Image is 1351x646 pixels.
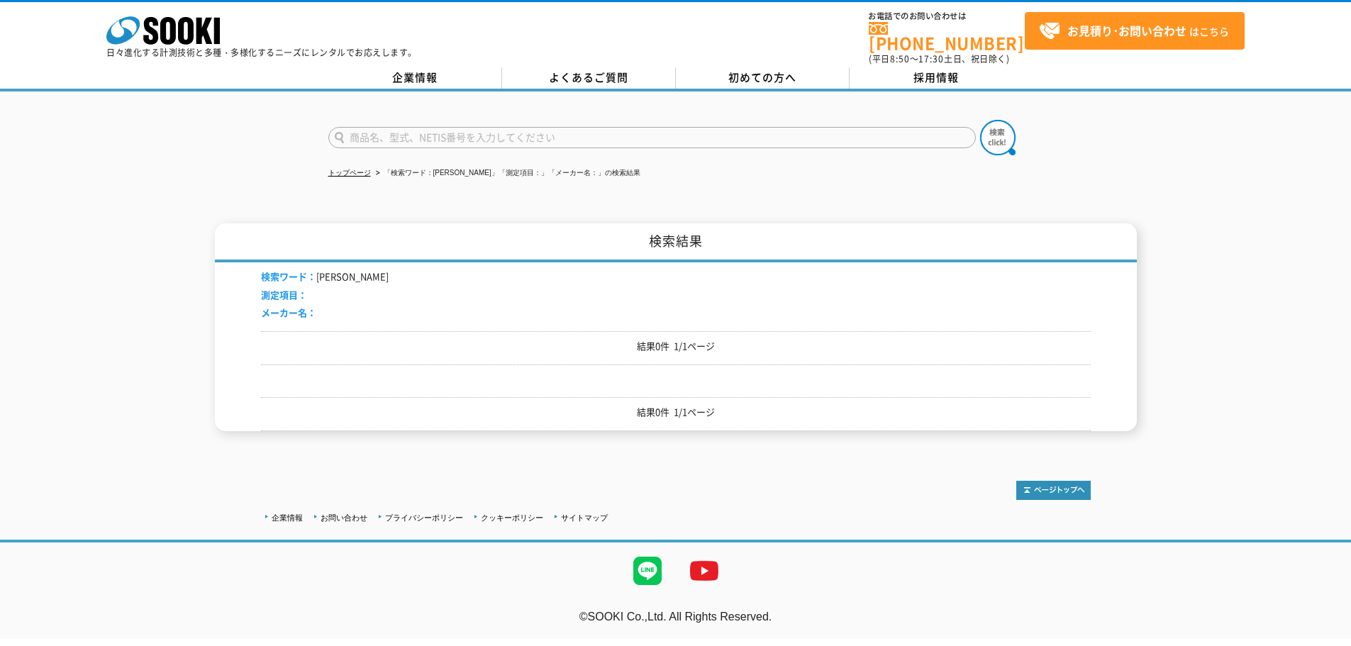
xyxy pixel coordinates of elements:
a: クッキーポリシー [481,513,543,522]
a: サイトマップ [561,513,608,522]
a: 採用情報 [850,67,1023,89]
a: よくあるご質問 [502,67,676,89]
p: 結果0件 1/1ページ [261,339,1091,354]
span: (平日 ～ 土日、祝日除く) [869,52,1009,65]
a: テストMail [1296,625,1351,637]
h1: 検索結果 [215,223,1137,262]
a: お問い合わせ [321,513,367,522]
img: トップページへ [1016,481,1091,500]
li: [PERSON_NAME] [261,269,389,284]
img: LINE [619,542,676,599]
span: 検索ワード： [261,269,316,283]
a: 企業情報 [328,67,502,89]
a: プライバシーポリシー [385,513,463,522]
a: お見積り･お問い合わせはこちら [1025,12,1245,50]
a: 企業情報 [272,513,303,522]
li: 「検索ワード：[PERSON_NAME]」「測定項目：」「メーカー名：」の検索結果 [373,166,640,181]
input: 商品名、型式、NETIS番号を入力してください [328,127,976,148]
a: トップページ [328,169,371,177]
img: YouTube [676,542,733,599]
span: 初めての方へ [728,69,796,85]
span: 測定項目： [261,288,307,301]
span: はこちら [1039,21,1229,42]
strong: お見積り･お問い合わせ [1067,22,1186,39]
p: 日々進化する計測技術と多種・多様化するニーズにレンタルでお応えします。 [106,48,417,57]
span: 17:30 [918,52,944,65]
p: 結果0件 1/1ページ [261,405,1091,420]
a: [PHONE_NUMBER] [869,22,1025,51]
span: 8:50 [890,52,910,65]
img: btn_search.png [980,120,1016,155]
span: メーカー名： [261,306,316,319]
span: お電話でのお問い合わせは [869,12,1025,21]
a: 初めての方へ [676,67,850,89]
